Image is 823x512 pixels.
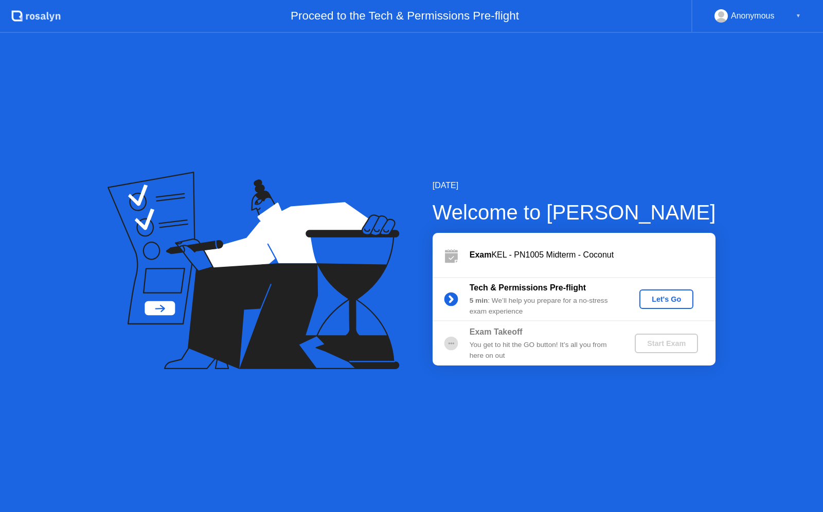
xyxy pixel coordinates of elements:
b: 5 min [470,297,488,304]
button: Start Exam [635,334,698,353]
div: ▼ [796,9,801,23]
div: Let's Go [643,295,689,303]
button: Let's Go [639,289,693,309]
div: Start Exam [639,339,694,348]
div: You get to hit the GO button! It’s all you from here on out [470,340,618,361]
b: Exam [470,250,492,259]
b: Exam Takeoff [470,327,523,336]
div: Welcome to [PERSON_NAME] [433,197,716,228]
div: Anonymous [731,9,775,23]
div: [DATE] [433,179,716,192]
b: Tech & Permissions Pre-flight [470,283,586,292]
div: : We’ll help you prepare for a no-stress exam experience [470,296,618,317]
div: KEL - PN1005 Midterm - Coconut [470,249,715,261]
